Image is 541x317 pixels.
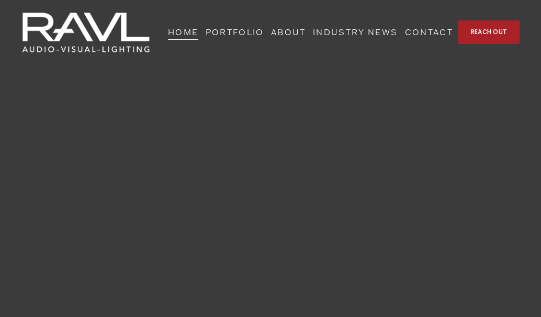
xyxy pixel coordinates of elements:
[168,24,198,40] a: HOME
[313,24,398,40] a: INDUSTRY NEWS
[271,24,306,40] a: ABOUT
[206,24,264,40] a: PORTFOLIO
[405,24,453,40] a: CONTACT
[458,20,519,44] a: REACH OUT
